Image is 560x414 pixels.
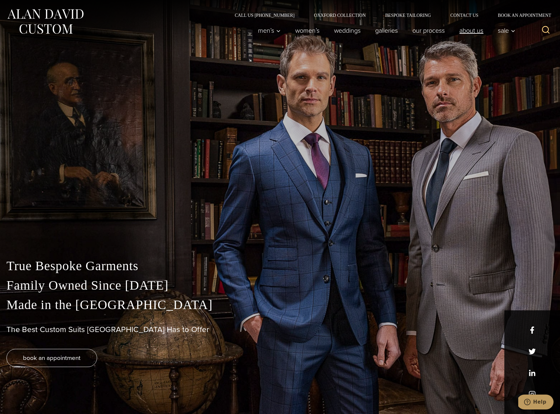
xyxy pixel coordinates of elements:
a: Women’s [288,24,327,37]
img: Alan David Custom [6,7,84,36]
a: Oxxford Collection [304,13,375,17]
nav: Secondary Navigation [225,13,554,17]
a: Galleries [368,24,405,37]
a: Contact Us [441,13,488,17]
span: book an appointment [23,353,81,362]
iframe: Opens a widget where you can chat to one of our agents [518,395,554,411]
button: View Search Form [538,23,554,38]
a: Our Process [405,24,452,37]
nav: Primary Navigation [251,24,519,37]
a: book an appointment [6,349,97,367]
p: True Bespoke Garments Family Owned Since [DATE] Made in the [GEOGRAPHIC_DATA] [6,256,554,315]
button: Sale sub menu toggle [491,24,519,37]
a: Book an Appointment [488,13,554,17]
h1: The Best Custom Suits [GEOGRAPHIC_DATA] Has to Offer [6,325,554,334]
a: Call Us [PHONE_NUMBER] [225,13,304,17]
a: weddings [327,24,368,37]
a: Bespoke Tailoring [375,13,441,17]
button: Child menu of Men’s [251,24,288,37]
a: About Us [452,24,491,37]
